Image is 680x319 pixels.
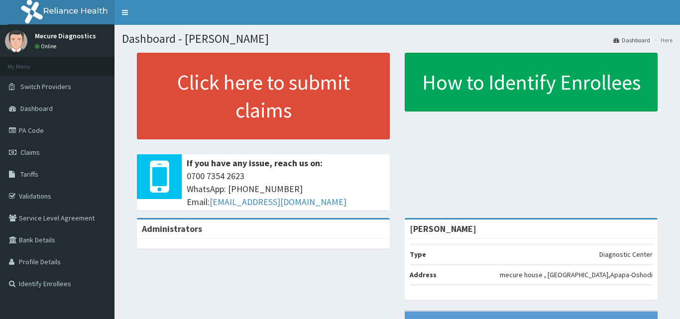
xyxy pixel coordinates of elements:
img: User Image [5,30,27,52]
b: Administrators [142,223,202,234]
span: Dashboard [20,104,53,113]
span: 0700 7354 2623 WhatsApp: [PHONE_NUMBER] Email: [187,170,385,208]
p: Diagnostic Center [599,249,653,259]
span: Switch Providers [20,82,71,91]
p: Mecure Diagnostics [35,32,96,39]
a: Online [35,43,59,50]
li: Here [651,36,673,44]
span: Claims [20,148,40,157]
h1: Dashboard - [PERSON_NAME] [122,32,673,45]
strong: [PERSON_NAME] [410,223,476,234]
span: Tariffs [20,170,38,179]
b: If you have any issue, reach us on: [187,157,323,169]
a: Dashboard [613,36,650,44]
a: [EMAIL_ADDRESS][DOMAIN_NAME] [210,196,346,208]
a: Click here to submit claims [137,53,390,139]
a: How to Identify Enrollees [405,53,658,111]
b: Type [410,250,426,259]
b: Address [410,270,437,279]
p: mecure house , [GEOGRAPHIC_DATA],Apapa-Oshodi [500,270,653,280]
